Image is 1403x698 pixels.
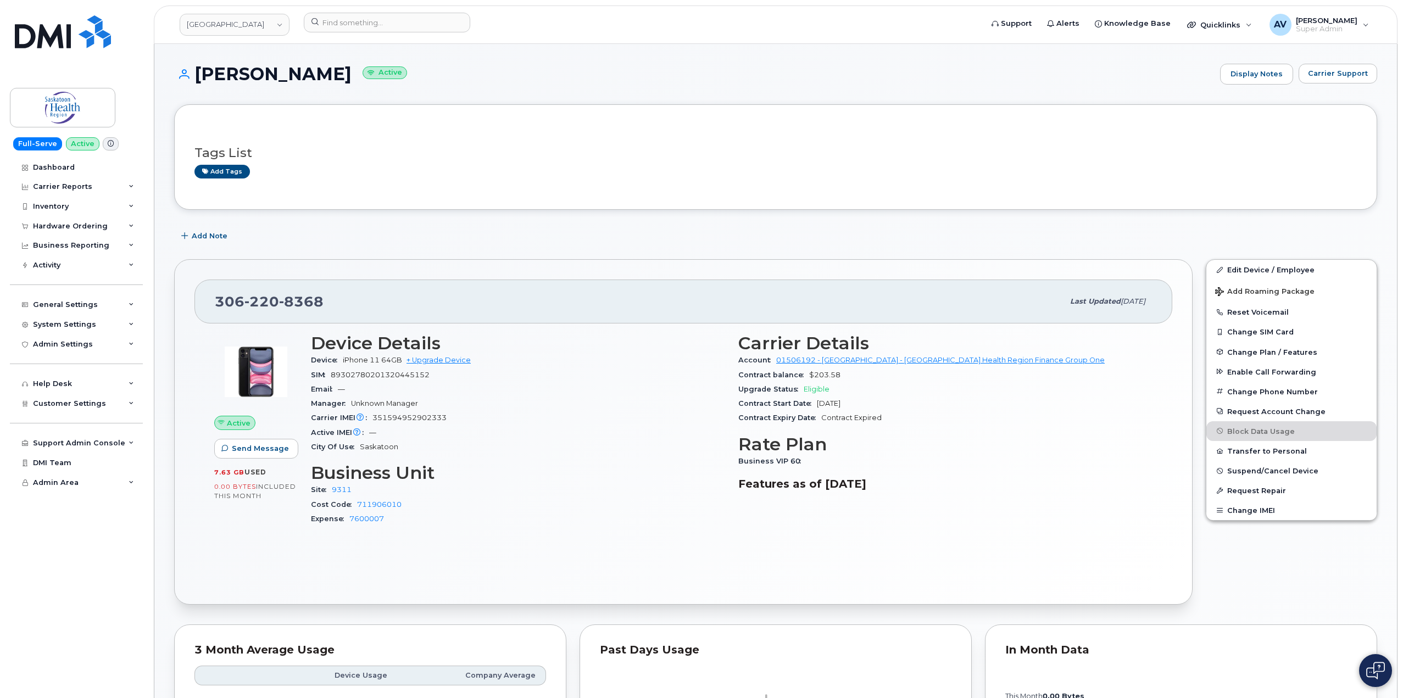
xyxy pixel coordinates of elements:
[332,485,352,494] a: 9311
[311,515,349,523] span: Expense
[244,468,266,476] span: used
[738,356,776,364] span: Account
[194,165,250,178] a: Add tags
[360,443,398,451] span: Saskatoon
[1206,421,1377,441] button: Block Data Usage
[311,500,357,509] span: Cost Code
[1227,348,1317,356] span: Change Plan / Features
[738,414,821,422] span: Contract Expiry Date
[357,500,402,509] a: 711906010
[1206,302,1377,322] button: Reset Voicemail
[738,457,806,465] span: Business VIP 60
[1206,401,1377,421] button: Request Account Change
[1227,367,1316,376] span: Enable Call Forwarding
[1206,362,1377,382] button: Enable Call Forwarding
[776,356,1105,364] a: 01506192 - [GEOGRAPHIC_DATA] - [GEOGRAPHIC_DATA] Health Region Finance Group One
[279,293,324,310] span: 8368
[817,399,840,407] span: [DATE]
[363,66,407,79] small: Active
[223,339,289,405] img: image20231002-4137094-9apcgt.jpeg
[1206,481,1377,500] button: Request Repair
[738,385,804,393] span: Upgrade Status
[311,414,372,422] span: Carrier IMEI
[192,231,227,241] span: Add Note
[194,146,1357,160] h3: Tags List
[311,371,331,379] span: SIM
[738,371,809,379] span: Contract balance
[311,399,351,407] span: Manager
[738,477,1153,490] h3: Features as of [DATE]
[174,226,237,246] button: Add Note
[1206,382,1377,401] button: Change Phone Number
[1070,297,1121,305] span: Last updated
[1206,260,1377,280] a: Edit Device / Employee
[1121,297,1145,305] span: [DATE]
[244,293,279,310] span: 220
[331,371,430,379] span: 89302780201320445152
[311,485,332,494] span: Site
[338,385,345,393] span: —
[1005,645,1357,656] div: In Month Data
[372,414,447,422] span: 351594952902333
[1206,342,1377,362] button: Change Plan / Features
[369,428,376,437] span: —
[215,293,324,310] span: 306
[738,434,1153,454] h3: Rate Plan
[1215,287,1315,298] span: Add Roaming Package
[1227,467,1318,475] span: Suspend/Cancel Device
[311,385,338,393] span: Email
[1366,662,1385,679] img: Open chat
[809,371,840,379] span: $203.58
[311,463,725,483] h3: Business Unit
[311,333,725,353] h3: Device Details
[407,356,471,364] a: + Upgrade Device
[738,333,1153,353] h3: Carrier Details
[1220,64,1293,85] a: Display Notes
[343,356,402,364] span: iPhone 11 64GB
[1206,280,1377,302] button: Add Roaming Package
[311,443,360,451] span: City Of Use
[227,418,250,428] span: Active
[351,399,418,407] span: Unknown Manager
[1206,322,1377,342] button: Change SIM Card
[311,356,343,364] span: Device
[1206,441,1377,461] button: Transfer to Personal
[397,666,546,685] th: Company Average
[174,64,1215,83] h1: [PERSON_NAME]
[1206,461,1377,481] button: Suspend/Cancel Device
[1206,500,1377,520] button: Change IMEI
[214,439,298,459] button: Send Message
[738,399,817,407] span: Contract Start Date
[260,666,397,685] th: Device Usage
[804,385,829,393] span: Eligible
[600,645,951,656] div: Past Days Usage
[1308,68,1368,79] span: Carrier Support
[311,428,369,437] span: Active IMEI
[214,468,244,476] span: 7.63 GB
[821,414,882,422] span: Contract Expired
[194,645,546,656] div: 3 Month Average Usage
[349,515,384,523] a: 7600007
[1299,64,1377,83] button: Carrier Support
[214,483,256,490] span: 0.00 Bytes
[232,443,289,454] span: Send Message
